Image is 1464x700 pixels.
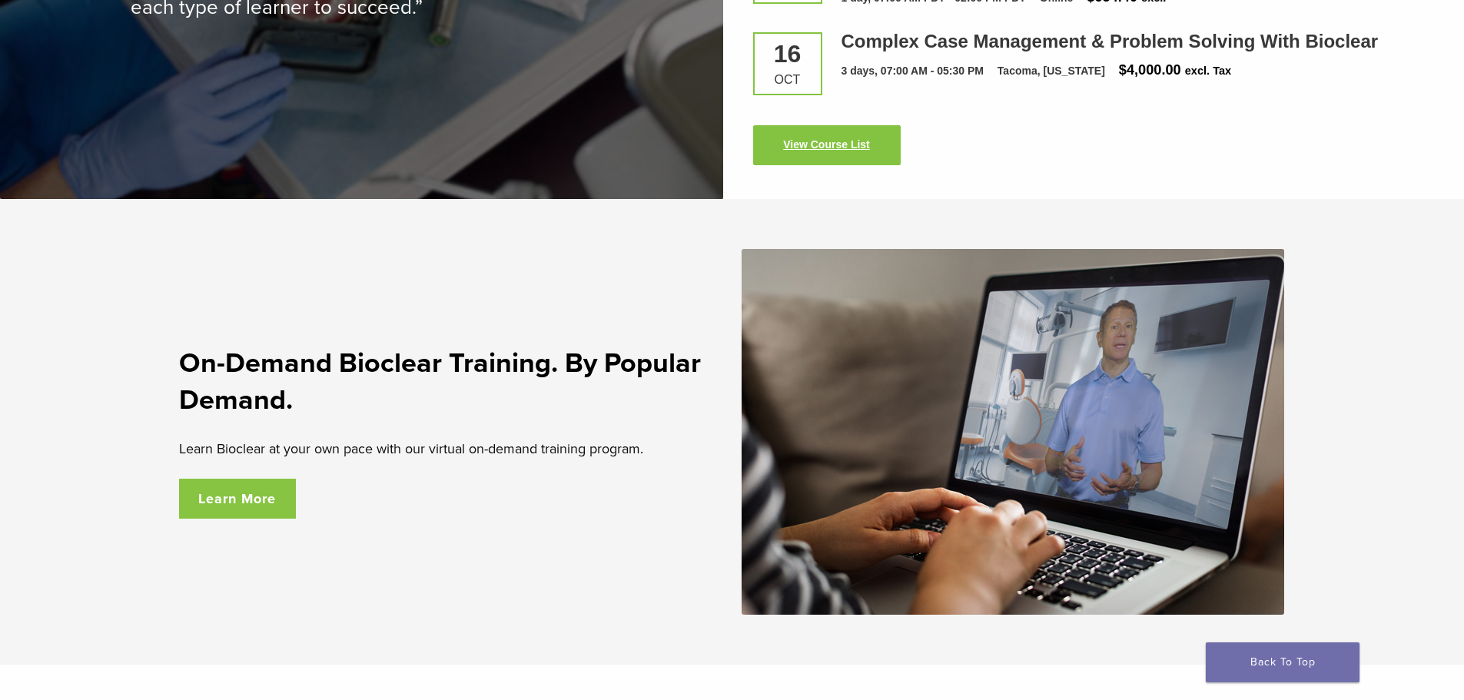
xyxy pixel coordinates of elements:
a: Learn More [179,479,297,519]
div: Oct [766,74,809,86]
span: $4,000.00 [1119,62,1181,78]
a: Complex Case Management & Problem Solving With Bioclear [842,31,1379,51]
a: View Course List [753,125,901,165]
div: Tacoma, [US_STATE] [998,63,1105,79]
strong: On-Demand Bioclear Training. By Popular Demand. [179,347,701,416]
div: 3 days, 07:00 AM - 05:30 PM [842,63,984,79]
p: Learn Bioclear at your own pace with our virtual on-demand training program. [179,437,723,460]
span: excl. Tax [1185,65,1231,77]
a: Back To Top [1206,642,1359,682]
div: 16 [766,41,809,66]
